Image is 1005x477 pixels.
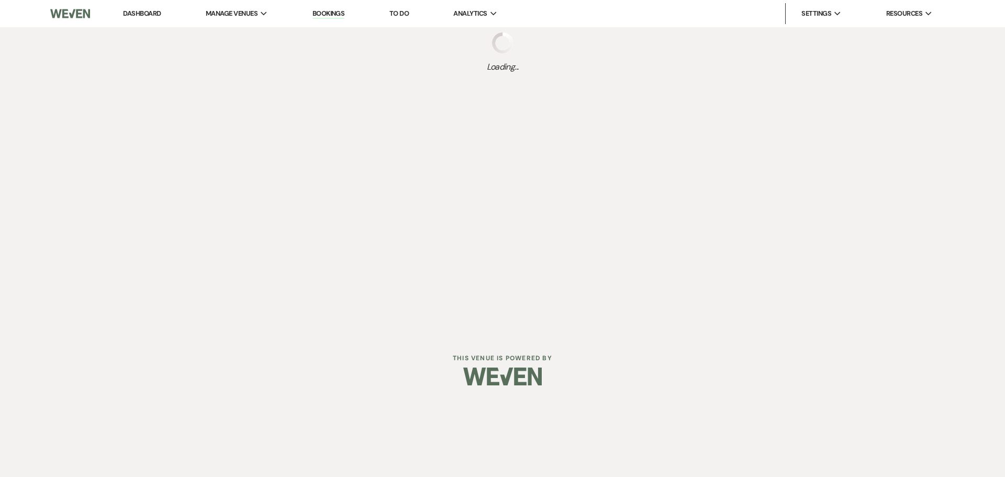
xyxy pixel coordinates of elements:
[487,61,519,73] span: Loading...
[123,9,161,18] a: Dashboard
[463,358,542,395] img: Weven Logo
[389,9,409,18] a: To Do
[206,8,258,19] span: Manage Venues
[453,8,487,19] span: Analytics
[886,8,922,19] span: Resources
[801,8,831,19] span: Settings
[50,3,90,25] img: Weven Logo
[312,9,345,19] a: Bookings
[492,32,513,53] img: loading spinner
